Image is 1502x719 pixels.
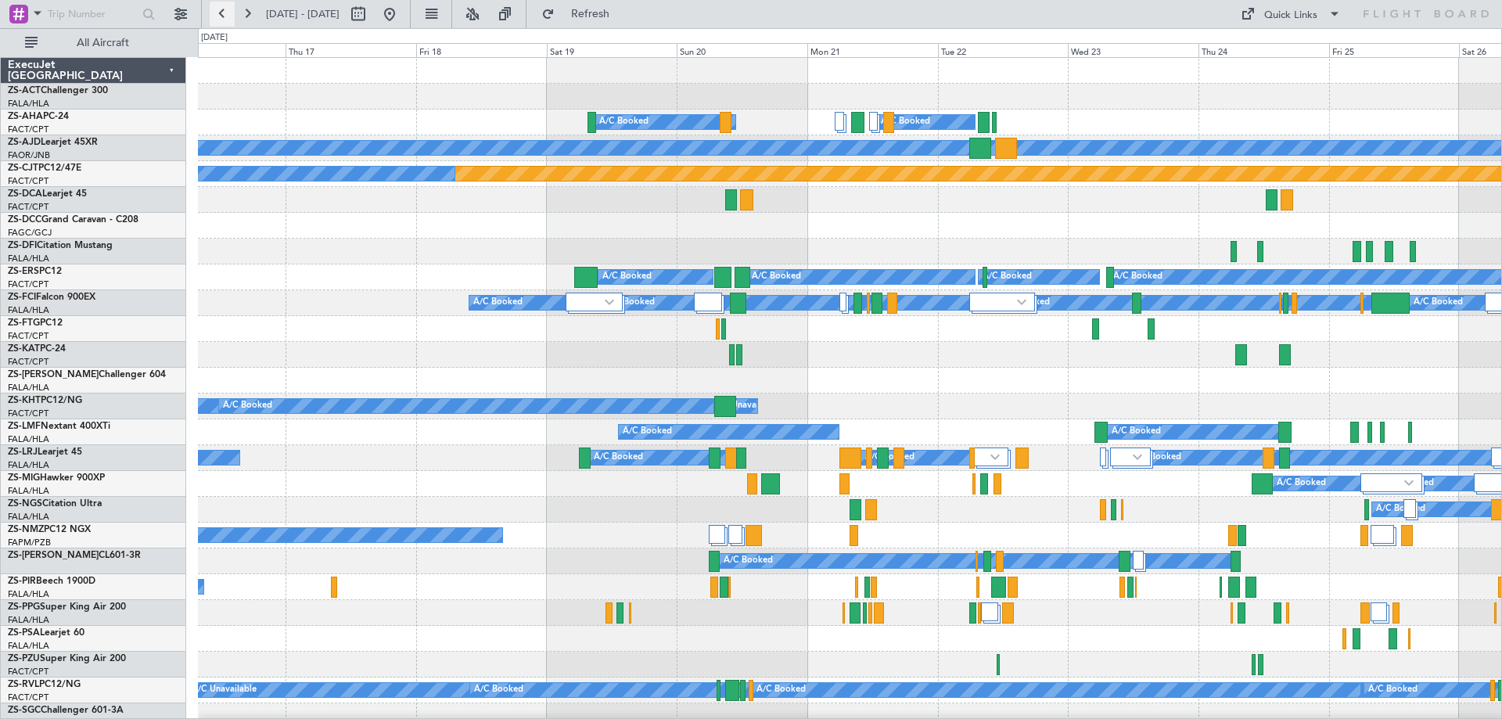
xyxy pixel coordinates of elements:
span: ZS-AHA [8,112,43,121]
span: ZS-RVL [8,680,39,689]
a: ZS-LMFNextant 400XTi [8,422,110,431]
a: FACT/CPT [8,666,49,678]
a: FACT/CPT [8,692,49,703]
span: ZS-NMZ [8,525,44,534]
a: ZS-SGCChallenger 601-3A [8,706,124,715]
div: Tue 22 [938,43,1069,57]
span: ZS-ERS [8,267,39,276]
a: FALA/HLA [8,511,49,523]
span: ZS-PIR [8,577,36,586]
img: arrow-gray.svg [605,299,614,305]
a: FAPM/PZB [8,537,51,548]
a: FALA/HLA [8,382,49,394]
a: FALA/HLA [8,304,49,316]
img: arrow-gray.svg [1133,454,1142,460]
span: [DATE] - [DATE] [266,7,340,21]
div: [DATE] [201,31,228,45]
button: Quick Links [1233,2,1349,27]
a: ZS-DFICitation Mustang [8,241,113,250]
div: A/C Unavailable [192,678,257,702]
a: ZS-DCCGrand Caravan - C208 [8,215,138,225]
div: A/C Booked [1112,420,1161,444]
a: FAGC/GCJ [8,227,52,239]
img: arrow-gray.svg [1404,480,1414,486]
a: FALA/HLA [8,588,49,600]
span: ZS-PPG [8,602,40,612]
a: ZS-FTGPC12 [8,318,63,328]
a: ZS-ACTChallenger 300 [8,86,108,95]
a: ZS-ERSPC12 [8,267,62,276]
a: ZS-NGSCitation Ultra [8,499,102,509]
span: Refresh [558,9,623,20]
button: Refresh [534,2,628,27]
div: Thu 17 [286,43,416,57]
div: A/C Booked [865,446,914,469]
a: ZS-PZUSuper King Air 200 [8,654,126,663]
div: A/C Booked [1277,472,1326,495]
a: FACT/CPT [8,279,49,290]
a: FALA/HLA [8,459,49,471]
a: ZS-[PERSON_NAME]Challenger 604 [8,370,166,379]
div: A/C Booked [1132,446,1181,469]
div: Sat 19 [547,43,677,57]
a: FACT/CPT [8,201,49,213]
a: ZS-PSALearjet 60 [8,628,84,638]
span: ZS-CJT [8,164,38,173]
img: arrow-gray.svg [1017,299,1026,305]
span: ZS-ACT [8,86,41,95]
div: A/C Booked [756,678,806,702]
a: ZS-NMZPC12 NGX [8,525,91,534]
span: ZS-PSA [8,628,40,638]
div: A/C Booked [752,265,801,289]
div: Wed 23 [1068,43,1198,57]
a: FALA/HLA [8,253,49,264]
span: ZS-NGS [8,499,42,509]
div: A/C Booked [223,394,272,418]
a: ZS-[PERSON_NAME]CL601-3R [8,551,141,560]
div: A/C Booked [473,291,523,315]
a: FAOR/JNB [8,149,50,161]
div: Fri 18 [416,43,547,57]
div: A/C Booked [594,446,643,469]
div: A/C Booked [1113,265,1162,289]
div: Fri 25 [1329,43,1460,57]
a: ZS-LRJLearjet 45 [8,448,82,457]
span: ZS-DCC [8,215,41,225]
span: ZS-PZU [8,654,40,663]
a: FACT/CPT [8,330,49,342]
span: ZS-[PERSON_NAME] [8,551,99,560]
div: Mon 21 [807,43,938,57]
a: ZS-AJDLearjet 45XR [8,138,98,147]
div: A/C Booked [602,265,652,289]
span: ZS-KHT [8,396,41,405]
a: ZS-KATPC-24 [8,344,66,354]
a: ZS-DCALearjet 45 [8,189,87,199]
span: ZS-DFI [8,241,37,250]
a: ZS-PPGSuper King Air 200 [8,602,126,612]
span: All Aircraft [41,38,165,49]
div: A/C Booked [1376,498,1425,521]
a: ZS-CJTPC12/47E [8,164,81,173]
span: ZS-LMF [8,422,41,431]
a: ZS-FCIFalcon 900EX [8,293,95,302]
div: A/C Booked [605,291,655,315]
div: A/C Booked [724,549,773,573]
div: Thu 24 [1198,43,1329,57]
div: Wed 16 [156,43,286,57]
span: ZS-MIG [8,473,40,483]
span: ZS-AJD [8,138,41,147]
span: ZS-[PERSON_NAME] [8,370,99,379]
span: ZS-LRJ [8,448,38,457]
a: ZS-MIGHawker 900XP [8,473,105,483]
a: FACT/CPT [8,124,49,135]
div: Sun 20 [677,43,807,57]
a: ZS-PIRBeech 1900D [8,577,95,586]
div: A/C Booked [623,420,672,444]
div: A/C Unavailable [713,394,778,418]
span: ZS-DCA [8,189,42,199]
a: FALA/HLA [8,98,49,110]
div: A/C Booked [599,110,649,134]
a: ZS-KHTPC12/NG [8,396,82,405]
input: Trip Number [48,2,138,26]
div: Quick Links [1264,8,1317,23]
